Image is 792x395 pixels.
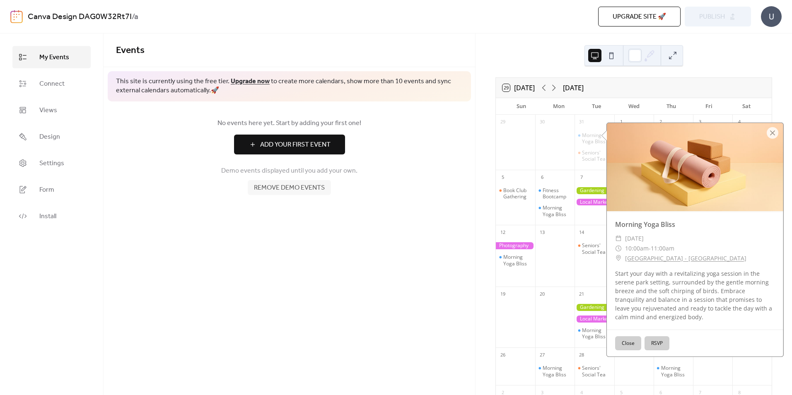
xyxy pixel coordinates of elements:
[582,149,611,162] div: Seniors' Social Tea
[617,118,626,127] div: 1
[502,98,540,115] div: Sun
[39,79,65,89] span: Connect
[500,82,538,94] button: 29[DATE]
[254,183,325,193] span: Remove demo events
[654,365,693,378] div: Morning Yoga Bliss
[598,7,681,26] button: Upgrade site 🚀
[39,106,57,116] span: Views
[496,254,535,267] div: Morning Yoga Bliss
[615,234,622,243] div: ​
[503,187,532,200] div: Book Club Gathering
[12,46,91,68] a: My Events
[12,72,91,95] a: Connect
[582,327,611,340] div: Morning Yoga Bliss
[543,365,571,378] div: Morning Yoga Bliss
[116,41,145,60] span: Events
[615,253,622,263] div: ​
[761,6,782,27] div: U
[575,149,614,162] div: Seniors' Social Tea
[116,77,463,96] span: This site is currently using the free tier. to create more calendars, show more than 10 events an...
[538,118,547,127] div: 30
[615,98,653,115] div: Wed
[607,219,783,229] div: Morning Yoga Bliss
[615,336,641,350] button: Close
[582,132,611,145] div: Morning Yoga Bliss
[690,98,728,115] div: Fri
[582,365,611,378] div: Seniors' Social Tea
[613,12,666,22] span: Upgrade site 🚀
[582,242,611,255] div: Seniors' Social Tea
[575,199,653,206] div: Local Market
[12,205,91,227] a: Install
[625,243,649,253] span: 10:00am
[577,228,586,237] div: 14
[577,98,615,115] div: Tue
[656,118,665,127] div: 2
[563,83,584,93] div: [DATE]
[577,173,586,182] div: 7
[39,212,56,222] span: Install
[575,327,614,340] div: Morning Yoga Bliss
[132,9,134,25] b: /
[575,242,614,255] div: Seniors' Social Tea
[503,254,532,267] div: Morning Yoga Bliss
[575,365,614,378] div: Seniors' Social Tea
[615,243,622,253] div: ​
[575,187,614,194] div: Gardening Workshop
[607,269,783,321] div: Start your day with a revitalizing yoga session in the serene park setting, surrounded by the gen...
[535,187,575,200] div: Fitness Bootcamp
[12,99,91,121] a: Views
[538,173,547,182] div: 6
[538,350,547,359] div: 27
[39,132,60,142] span: Design
[496,242,535,249] div: Photography Exhibition
[260,140,331,150] span: Add Your First Event
[498,118,507,127] div: 29
[577,118,586,127] div: 31
[39,185,54,195] span: Form
[727,98,765,115] div: Sat
[575,132,614,145] div: Morning Yoga Bliss
[625,253,746,263] a: [GEOGRAPHIC_DATA] - [GEOGRAPHIC_DATA]
[116,135,463,154] a: Add Your First Event
[39,159,64,169] span: Settings
[496,187,535,200] div: Book Club Gathering
[535,205,575,217] div: Morning Yoga Bliss
[575,316,653,323] div: Local Market
[221,166,357,176] span: Demo events displayed until you add your own.
[12,125,91,148] a: Design
[231,75,270,88] a: Upgrade now
[649,243,651,253] span: -
[645,336,669,350] button: RSVP
[577,289,586,299] div: 21
[498,173,507,182] div: 5
[498,350,507,359] div: 26
[661,365,690,378] div: Morning Yoga Bliss
[538,228,547,237] div: 13
[652,98,690,115] div: Thu
[234,135,345,154] button: Add Your First Event
[248,180,331,195] button: Remove demo events
[735,118,744,127] div: 4
[28,9,132,25] a: Canva Design DAG0W32Rt7I
[695,118,705,127] div: 3
[575,304,614,311] div: Gardening Workshop
[12,178,91,201] a: Form
[498,289,507,299] div: 19
[577,350,586,359] div: 28
[651,243,674,253] span: 11:00am
[498,228,507,237] div: 12
[538,289,547,299] div: 20
[625,234,644,243] span: [DATE]
[540,98,578,115] div: Mon
[116,118,463,128] span: No events here yet. Start by adding your first one!
[543,187,571,200] div: Fitness Bootcamp
[543,205,571,217] div: Morning Yoga Bliss
[134,9,138,25] b: a
[12,152,91,174] a: Settings
[535,365,575,378] div: Morning Yoga Bliss
[39,53,69,63] span: My Events
[10,10,23,23] img: logo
